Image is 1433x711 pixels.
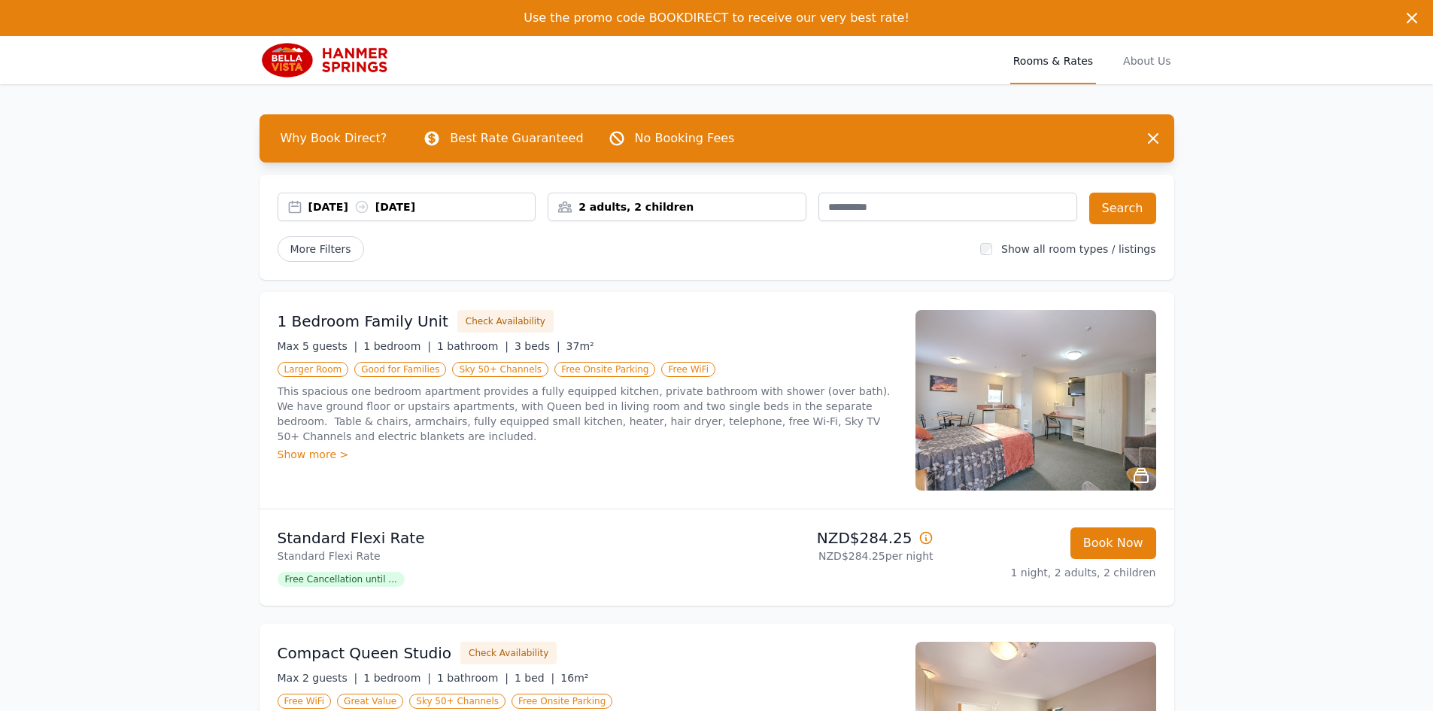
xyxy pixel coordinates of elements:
[566,340,594,352] span: 37m²
[278,527,711,548] p: Standard Flexi Rate
[460,642,557,664] button: Check Availability
[363,340,431,352] span: 1 bedroom |
[278,236,364,262] span: More Filters
[363,672,431,684] span: 1 bedroom |
[1001,243,1155,255] label: Show all room types / listings
[278,694,332,709] span: Free WiFi
[409,694,505,709] span: Sky 50+ Channels
[1070,527,1156,559] button: Book Now
[661,362,715,377] span: Free WiFi
[554,362,655,377] span: Free Onsite Parking
[457,310,554,333] button: Check Availability
[278,672,358,684] span: Max 2 guests |
[723,548,934,564] p: NZD$284.25 per night
[723,527,934,548] p: NZD$284.25
[354,362,446,377] span: Good for Families
[512,694,612,709] span: Free Onsite Parking
[524,11,909,25] span: Use the promo code BOOKDIRECT to receive our very best rate!
[278,643,452,664] h3: Compact Queen Studio
[278,548,711,564] p: Standard Flexi Rate
[452,362,548,377] span: Sky 50+ Channels
[278,311,448,332] h3: 1 Bedroom Family Unit
[437,672,509,684] span: 1 bathroom |
[548,199,806,214] div: 2 adults, 2 children
[946,565,1156,580] p: 1 night, 2 adults, 2 children
[278,362,349,377] span: Larger Room
[635,129,735,147] p: No Booking Fees
[515,672,554,684] span: 1 bed |
[278,384,897,444] p: This spacious one bedroom apartment provides a fully equipped kitchen, private bathroom with show...
[437,340,509,352] span: 1 bathroom |
[278,572,405,587] span: Free Cancellation until ...
[515,340,560,352] span: 3 beds |
[1089,193,1156,224] button: Search
[260,42,405,78] img: Bella Vista Hanmer Springs
[450,129,583,147] p: Best Rate Guaranteed
[1010,36,1096,84] a: Rooms & Rates
[269,123,399,153] span: Why Book Direct?
[308,199,536,214] div: [DATE] [DATE]
[1120,36,1173,84] a: About Us
[278,447,897,462] div: Show more >
[337,694,403,709] span: Great Value
[278,340,358,352] span: Max 5 guests |
[560,672,588,684] span: 16m²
